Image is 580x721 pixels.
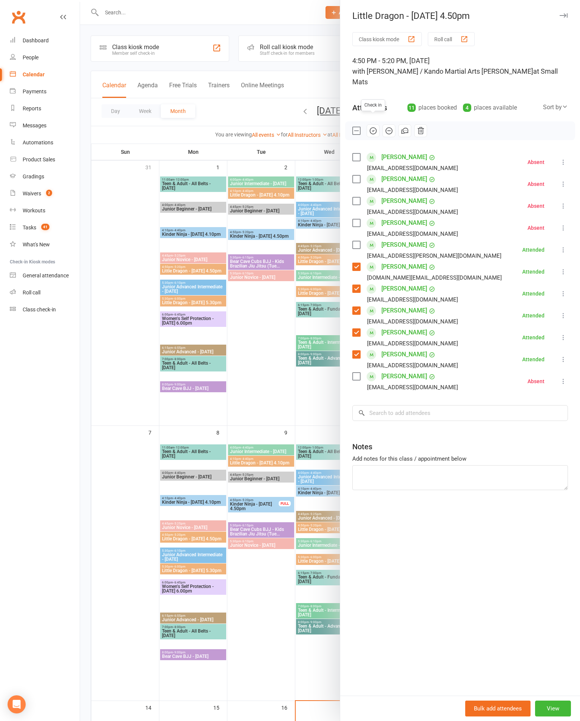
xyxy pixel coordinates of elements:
a: [PERSON_NAME] [381,305,427,317]
div: 4 [463,104,471,112]
div: Add notes for this class / appointment below [352,454,568,463]
div: [EMAIL_ADDRESS][DOMAIN_NAME] [367,185,458,195]
a: [PERSON_NAME] [381,195,427,207]
div: Messages [23,122,46,128]
div: Attended [522,335,545,340]
a: [PERSON_NAME] [381,217,427,229]
div: Attended [522,269,545,274]
a: [PERSON_NAME] [381,239,427,251]
div: Open Intercom Messenger [8,695,26,713]
a: Calendar [10,66,80,83]
div: Roll call [23,289,40,296]
div: 11 [407,104,416,112]
a: Tasks 41 [10,219,80,236]
a: [PERSON_NAME] [381,173,427,185]
a: Payments [10,83,80,100]
div: Absent [528,379,545,384]
a: [PERSON_NAME] [381,326,427,339]
a: Reports [10,100,80,117]
div: places available [463,102,517,113]
span: 2 [46,190,52,196]
span: 41 [41,224,49,230]
a: Messages [10,117,80,134]
a: [PERSON_NAME] [381,348,427,360]
div: Tasks [23,224,36,231]
div: What's New [23,241,50,248]
a: Class kiosk mode [10,301,80,318]
a: What's New [10,236,80,253]
div: Absent [528,181,545,187]
a: General attendance kiosk mode [10,267,80,284]
div: Calendar [23,71,45,77]
button: Class kiosk mode [352,32,422,46]
span: with [PERSON_NAME] / Kando Martial Arts [PERSON_NAME] [352,67,533,75]
div: Gradings [23,173,44,179]
button: View [535,701,571,716]
div: Little Dragon - [DATE] 4.50pm [340,11,580,21]
div: Reports [23,105,41,111]
div: Attended [522,247,545,252]
a: [PERSON_NAME] [381,261,427,273]
div: Absent [528,159,545,165]
div: [DOMAIN_NAME][EMAIL_ADDRESS][DOMAIN_NAME] [367,273,502,283]
a: Product Sales [10,151,80,168]
div: [EMAIL_ADDRESS][PERSON_NAME][DOMAIN_NAME] [367,251,501,261]
div: Waivers [23,190,41,196]
button: Roll call [428,32,475,46]
div: [EMAIL_ADDRESS][DOMAIN_NAME] [367,339,458,348]
div: Attended [522,313,545,318]
a: Clubworx [9,8,28,26]
a: [PERSON_NAME] [381,283,427,295]
a: Waivers 2 [10,185,80,202]
div: [EMAIL_ADDRESS][DOMAIN_NAME] [367,295,458,305]
div: Attended [522,291,545,296]
div: Class check-in [23,306,56,313]
div: 4:50 PM - 5:20 PM, [DATE] [352,56,568,87]
div: Notes [352,441,372,452]
div: General attendance [23,272,69,278]
div: Automations [23,139,53,145]
div: places booked [407,102,457,113]
div: Attendees [352,102,387,113]
a: People [10,49,80,66]
a: Dashboard [10,32,80,49]
a: Gradings [10,168,80,185]
a: Workouts [10,202,80,219]
div: [EMAIL_ADDRESS][DOMAIN_NAME] [367,317,458,326]
div: Attended [522,357,545,362]
div: [EMAIL_ADDRESS][DOMAIN_NAME] [367,360,458,370]
a: [PERSON_NAME] [381,370,427,382]
input: Search to add attendees [352,405,568,421]
div: Product Sales [23,156,55,162]
div: Payments [23,88,46,94]
a: [PERSON_NAME] [381,151,427,163]
div: Workouts [23,207,45,214]
div: [EMAIL_ADDRESS][DOMAIN_NAME] [367,382,458,392]
div: Sort by [543,102,568,112]
a: Automations [10,134,80,151]
div: Dashboard [23,37,49,43]
div: [EMAIL_ADDRESS][DOMAIN_NAME] [367,229,458,239]
div: [EMAIL_ADDRESS][DOMAIN_NAME] [367,207,458,217]
a: Roll call [10,284,80,301]
div: [EMAIL_ADDRESS][DOMAIN_NAME] [367,163,458,173]
div: Absent [528,203,545,209]
div: Check in [361,99,385,111]
button: Bulk add attendees [465,701,531,716]
div: Absent [528,225,545,231]
div: People [23,54,39,60]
